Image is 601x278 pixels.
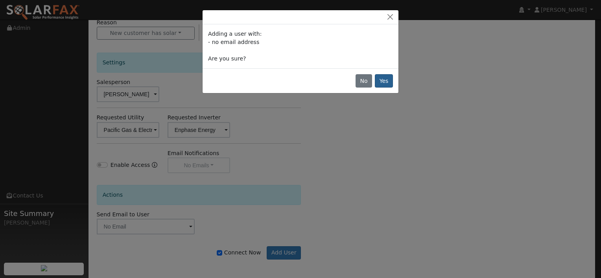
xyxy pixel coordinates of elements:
button: No [356,74,372,88]
button: Close [385,13,396,21]
span: Adding a user with: [208,31,262,37]
span: Are you sure? [208,55,246,62]
span: - no email address [208,39,259,45]
button: Yes [375,74,393,88]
